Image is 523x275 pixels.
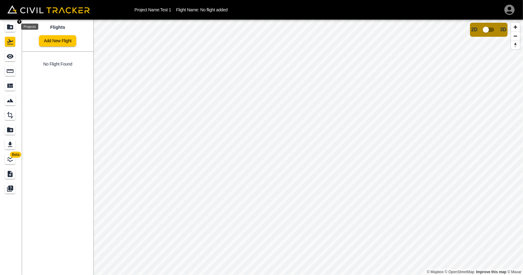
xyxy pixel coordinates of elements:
div: Projects [21,24,38,30]
a: Mapbox [427,270,444,274]
button: Reset bearing to north [511,40,520,49]
p: Project Name: Test 1 [135,7,171,12]
button: Zoom in [511,23,520,32]
a: Map feedback [476,270,506,274]
img: Civil Tracker [7,5,90,14]
span: 3D [500,27,506,32]
button: Zoom out [511,32,520,40]
canvas: Map [93,20,523,275]
p: Flight Name: No flight added [176,7,228,12]
a: Maxar [507,270,521,274]
a: OpenStreetMap [445,270,475,274]
span: 2D [471,27,477,32]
